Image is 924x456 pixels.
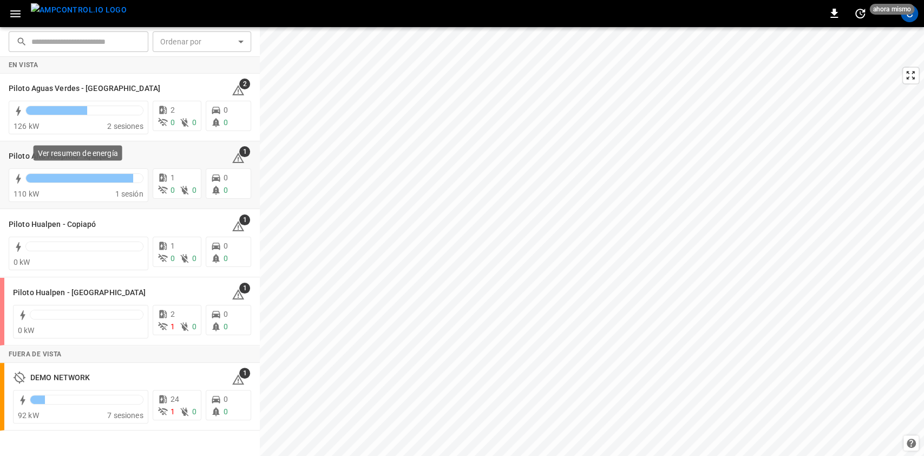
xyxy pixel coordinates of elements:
[192,407,196,416] span: 0
[239,368,250,379] span: 1
[107,122,143,131] span: 2 sesiones
[14,190,39,198] span: 110 kW
[239,79,250,89] span: 2
[239,283,250,294] span: 1
[9,219,96,231] h6: Piloto Hualpen - Copiapó
[224,254,228,263] span: 0
[107,411,143,420] span: 7 sesiones
[192,118,196,127] span: 0
[224,118,228,127] span: 0
[171,173,175,182] span: 1
[31,3,127,17] img: ampcontrol.io logo
[171,407,175,416] span: 1
[171,310,175,318] span: 2
[115,190,143,198] span: 1 sesión
[171,186,175,194] span: 0
[18,326,35,335] span: 0 kW
[38,147,118,158] p: Ver resumen de energía
[171,395,179,403] span: 24
[171,254,175,263] span: 0
[239,146,250,157] span: 1
[171,322,175,331] span: 1
[239,214,250,225] span: 1
[260,27,924,456] canvas: Map
[171,242,175,250] span: 1
[9,83,160,95] h6: Piloto Aguas Verdes - Antofagasta
[171,118,175,127] span: 0
[14,258,30,266] span: 0 kW
[171,106,175,114] span: 2
[224,322,228,331] span: 0
[224,242,228,250] span: 0
[224,106,228,114] span: 0
[224,395,228,403] span: 0
[224,310,228,318] span: 0
[224,173,228,182] span: 0
[851,5,869,22] button: set refresh interval
[9,151,110,162] h6: Piloto Alto Hospicio - Iquique
[192,186,196,194] span: 0
[224,407,228,416] span: 0
[224,186,228,194] span: 0
[9,350,62,358] strong: Fuera de vista
[9,61,38,69] strong: En vista
[13,287,146,299] h6: Piloto Hualpen - Santiago
[30,372,90,384] h6: DEMO NETWORK
[192,254,196,263] span: 0
[869,4,914,15] span: ahora mismo
[14,122,39,131] span: 126 kW
[18,411,39,420] span: 92 kW
[192,322,196,331] span: 0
